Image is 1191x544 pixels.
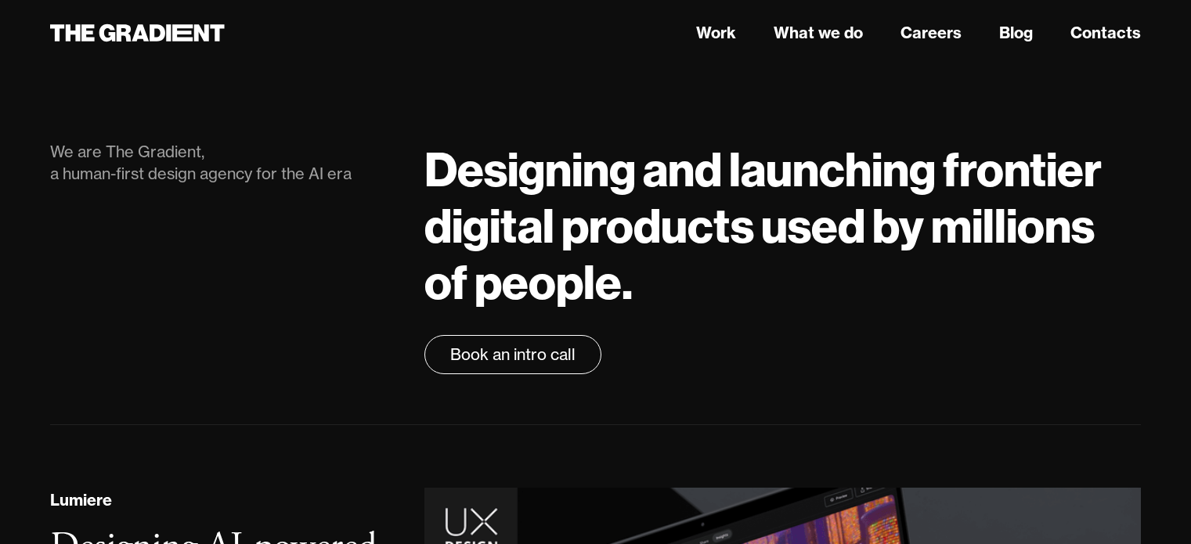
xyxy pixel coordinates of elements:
[424,141,1141,310] h1: Designing and launching frontier digital products used by millions of people.
[774,21,863,45] a: What we do
[50,488,112,512] div: Lumiere
[50,141,393,185] div: We are The Gradient, a human-first design agency for the AI era
[999,21,1033,45] a: Blog
[900,21,962,45] a: Careers
[1070,21,1141,45] a: Contacts
[696,21,736,45] a: Work
[424,335,601,374] a: Book an intro call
